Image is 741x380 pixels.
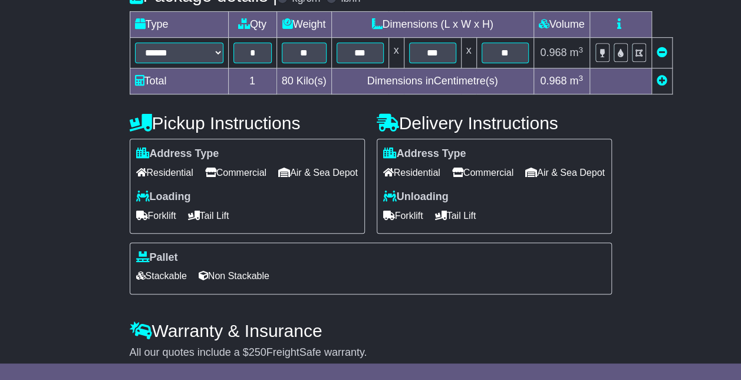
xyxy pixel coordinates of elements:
[276,12,331,38] td: Weight
[136,148,219,160] label: Address Type
[331,12,533,38] td: Dimensions (L x W x H)
[461,38,476,68] td: x
[130,113,365,133] h4: Pickup Instructions
[533,12,589,38] td: Volume
[205,163,266,182] span: Commercial
[249,346,266,358] span: 250
[278,163,358,182] span: Air & Sea Depot
[199,267,269,285] span: Non Stackable
[130,12,228,38] td: Type
[383,191,449,204] label: Unloading
[136,207,176,225] span: Forklift
[569,47,583,58] span: m
[331,68,533,94] td: Dimensions in Centimetre(s)
[282,75,294,87] span: 80
[377,113,612,133] h4: Delivery Instructions
[130,68,228,94] td: Total
[525,163,605,182] span: Air & Sea Depot
[435,207,476,225] span: Tail Lift
[130,346,612,359] div: All our quotes include a $ FreightSafe warranty.
[657,75,667,87] a: Add new item
[383,163,440,182] span: Residential
[578,74,583,83] sup: 3
[388,38,404,68] td: x
[130,321,612,340] h4: Warranty & Insurance
[136,163,193,182] span: Residential
[228,68,276,94] td: 1
[188,207,229,225] span: Tail Lift
[383,148,466,160] label: Address Type
[136,267,187,285] span: Stackable
[540,75,567,87] span: 0.968
[228,12,276,38] td: Qty
[276,68,331,94] td: Kilo(s)
[578,45,583,54] sup: 3
[136,191,191,204] label: Loading
[540,47,567,58] span: 0.968
[657,47,667,58] a: Remove this item
[383,207,423,225] span: Forklift
[452,163,513,182] span: Commercial
[569,75,583,87] span: m
[136,251,178,264] label: Pallet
